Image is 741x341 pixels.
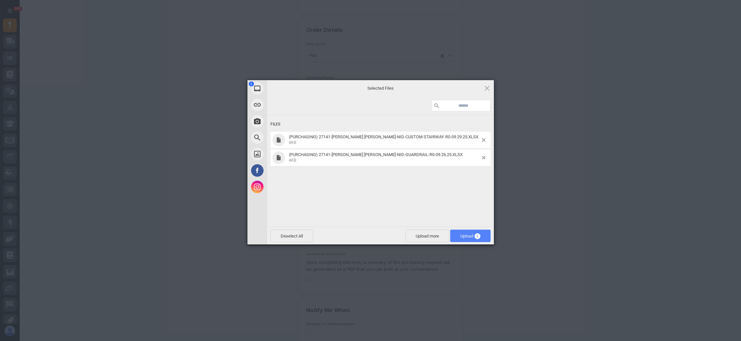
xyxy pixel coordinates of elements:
span: Upload [450,230,491,242]
span: (PURCHASING) 27141-RINGLAND JOHNSON-NID-GUARDRAIL-R0-09.26.25.XLSX [287,152,482,163]
div: Files [270,118,491,130]
span: 2 [249,81,254,86]
span: Click here or hit ESC to close picker [483,84,491,92]
div: Link (URL) [247,97,326,113]
div: Facebook [247,162,326,179]
span: (PURCHASING) 27141-RINGLAND JOHNSON-NID-CUSTOM STAIRWAY-R0-09.29.25.XLSX [287,134,482,145]
div: Unsplash [247,146,326,162]
span: 2 [475,233,480,239]
span: (PURCHASING) 27141-[PERSON_NAME] [PERSON_NAME]-NID-CUSTOM STAIRWAY-R0-09.29.25.XLSX [289,134,478,139]
span: Upload [460,234,480,239]
span: 4KB [289,158,296,163]
span: Selected Files [315,85,446,91]
div: Take Photo [247,113,326,129]
span: 8KB [289,140,296,145]
span: Deselect All [270,230,313,242]
span: (PURCHASING) 27141-[PERSON_NAME] [PERSON_NAME]-NID-GUARDRAIL-R0-09.26.25.XLSX [289,152,463,157]
span: Upload more [405,230,449,242]
div: My Device [247,80,326,97]
div: Web Search [247,129,326,146]
div: Instagram [247,179,326,195]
